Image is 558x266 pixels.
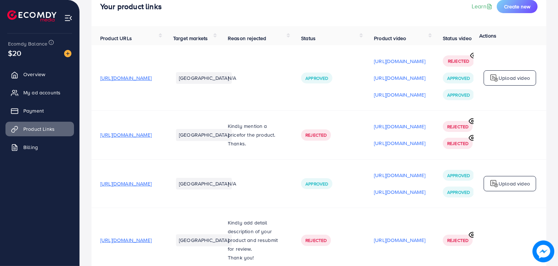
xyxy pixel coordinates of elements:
span: Approved [447,172,470,179]
span: Billing [23,144,38,151]
p: Kindly add detail description of your product and resubmit for review. [228,218,284,253]
span: Approved [447,92,470,98]
span: Create new [504,3,530,10]
span: Status [301,35,316,42]
li: [GEOGRAPHIC_DATA] [176,129,232,141]
span: f [239,131,241,138]
p: Upload video [499,179,530,188]
span: Product Links [23,125,55,133]
a: Learn [472,2,494,11]
p: [URL][DOMAIN_NAME] [374,74,425,82]
img: image [532,240,554,262]
a: My ad accounts [5,85,74,100]
span: [URL][DOMAIN_NAME] [100,131,152,138]
span: Approved [305,75,328,81]
p: [URL][DOMAIN_NAME] [374,188,425,196]
span: Approved [447,75,470,81]
span: Approved [447,189,470,195]
h4: Your product links [100,2,162,11]
span: $20 [8,48,21,58]
img: logo [7,10,56,21]
p: [URL][DOMAIN_NAME] [374,171,425,180]
a: Overview [5,67,74,82]
p: [URL][DOMAIN_NAME] [374,90,425,99]
p: Kindly mention a price or the product. [228,122,284,139]
img: menu [64,14,73,22]
a: Payment [5,103,74,118]
span: Rejected [447,124,468,130]
p: Thank you! [228,253,284,262]
li: [GEOGRAPHIC_DATA] [176,72,232,84]
span: Rejected [305,132,327,138]
img: image [64,50,71,57]
span: [URL][DOMAIN_NAME] [100,74,152,82]
span: Rejected [305,237,327,243]
p: [URL][DOMAIN_NAME] [374,139,425,148]
p: [URL][DOMAIN_NAME] [374,122,425,131]
span: Payment [23,107,44,114]
p: Upload video [499,74,530,82]
li: [GEOGRAPHIC_DATA] [176,178,232,189]
img: logo [490,179,499,188]
span: My ad accounts [23,89,61,96]
span: Rejected [447,140,468,146]
span: Product URLs [100,35,132,42]
span: Status video [443,35,472,42]
a: Billing [5,140,74,154]
span: Ecomdy Balance [8,40,47,47]
span: Reason rejected [228,35,266,42]
span: Overview [23,71,45,78]
p: Thanks. [228,139,284,148]
span: [URL][DOMAIN_NAME] [100,236,152,244]
span: Product video [374,35,406,42]
a: Product Links [5,122,74,136]
span: Rejected [448,58,469,64]
img: logo [490,74,499,82]
span: Rejected [447,237,468,243]
span: Actions [479,32,496,39]
li: [GEOGRAPHIC_DATA] [176,234,232,246]
p: [URL][DOMAIN_NAME] [374,57,425,66]
span: N/A [228,74,236,82]
p: [URL][DOMAIN_NAME] [374,236,425,245]
span: N/A [228,180,236,187]
span: Approved [305,181,328,187]
span: Target markets [173,35,208,42]
span: [URL][DOMAIN_NAME] [100,180,152,187]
